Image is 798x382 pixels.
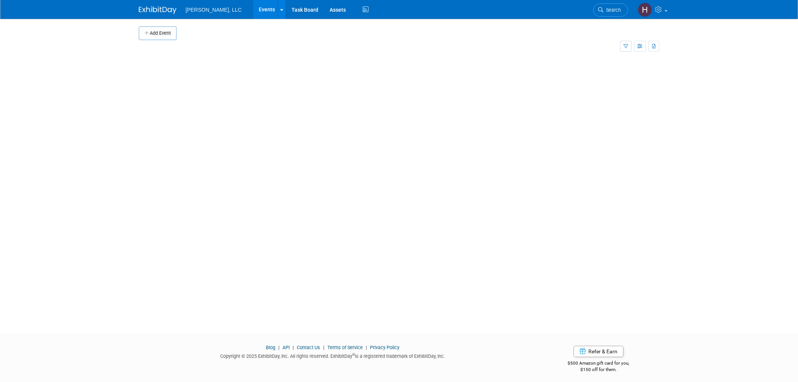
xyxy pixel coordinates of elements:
[638,3,652,17] img: Hannah Mulholland
[139,26,176,40] button: Add Event
[538,355,660,373] div: $500 Amazon gift card for you,
[266,345,275,350] a: Blog
[276,345,281,350] span: |
[297,345,320,350] a: Contact Us
[327,345,363,350] a: Terms of Service
[321,345,326,350] span: |
[593,3,628,17] a: Search
[186,7,242,13] span: [PERSON_NAME], LLC
[364,345,369,350] span: |
[538,367,660,373] div: $150 off for them.
[139,351,526,360] div: Copyright © 2025 ExhibitDay, Inc. All rights reserved. ExhibitDay is a registered trademark of Ex...
[603,7,621,13] span: Search
[139,6,176,14] img: ExhibitDay
[574,346,623,357] a: Refer & Earn
[291,345,296,350] span: |
[370,345,399,350] a: Privacy Policy
[282,345,290,350] a: API
[352,353,355,357] sup: ®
